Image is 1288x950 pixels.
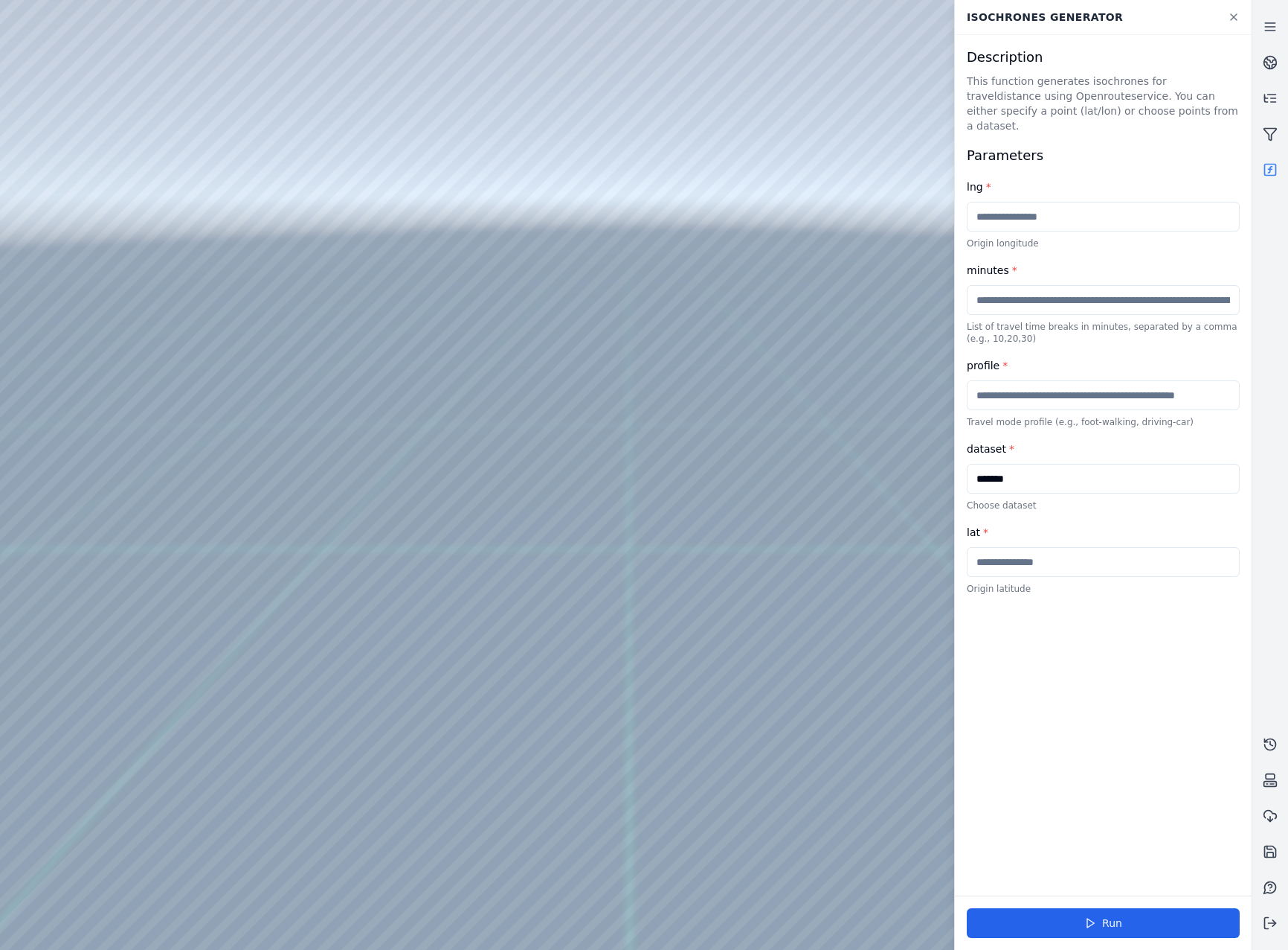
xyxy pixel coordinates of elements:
label: minutes [967,264,1017,276]
button: Run [967,908,1240,938]
h2: Parameters [967,145,1240,166]
p: Origin latitude [967,583,1240,595]
label: profile [967,360,1008,372]
p: This function generates isochrones for traveldistance using Openrouteservice. You can either spec... [967,74,1240,133]
p: Travel mode profile (e.g., foot-walking, driving-car) [967,416,1240,428]
div: Isochrones generator [958,3,1219,31]
label: dataset [967,443,1014,455]
p: Choose dataset [967,500,1240,511]
h2: Description [967,47,1240,68]
label: lng [967,181,991,193]
p: List of travel time breaks in minutes, separated by a comma (e.g., 10,20,30) [967,321,1240,345]
p: Origin longitude [967,238,1240,249]
label: lat [967,526,988,538]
